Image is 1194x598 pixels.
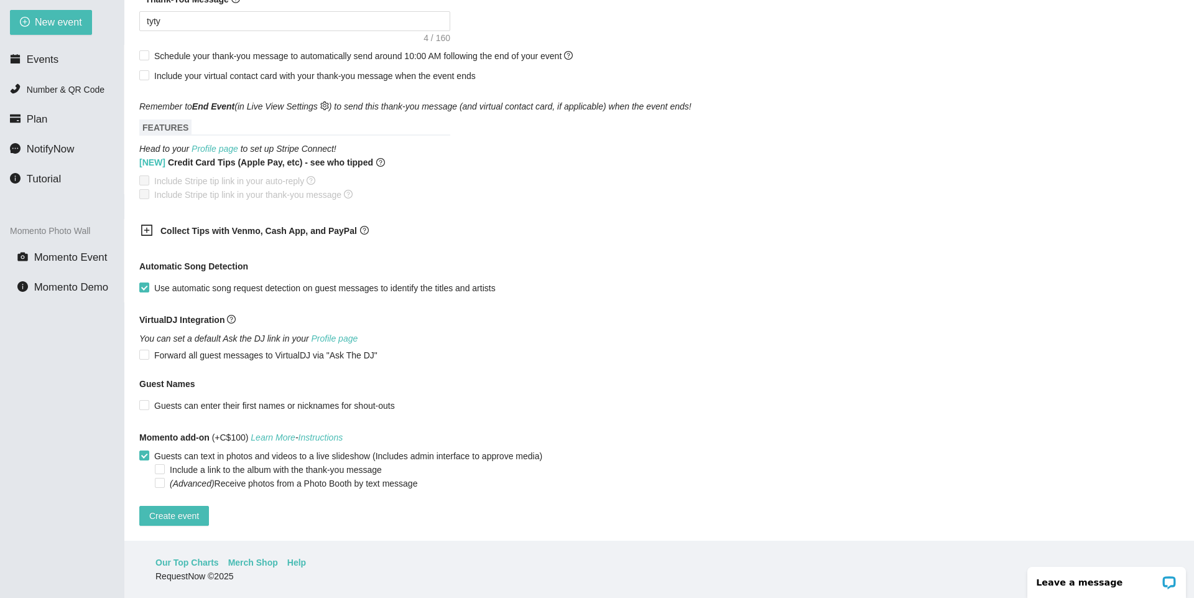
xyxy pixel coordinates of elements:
span: New event [35,14,82,30]
span: [NEW] [139,157,165,167]
span: info-circle [10,173,21,184]
b: Automatic Song Detection [139,259,248,273]
span: info-circle [17,281,28,292]
span: Momento Event [34,251,108,263]
span: Momento Demo [34,281,108,293]
span: question-circle [227,315,236,324]
span: Include Stripe tip link in your thank-you message [149,188,358,202]
b: VirtualDJ Integration [139,315,224,325]
span: plus-square [141,224,153,236]
i: Head to your to set up Stripe Connect! [139,144,336,154]
span: Plan [27,113,48,125]
span: Use automatic song request detection on guest messages to identify the titles and artists [149,281,501,295]
span: question-circle [307,176,315,185]
button: Create event [139,506,209,526]
iframe: LiveChat chat widget [1019,559,1194,598]
span: question-circle [376,156,385,169]
span: Receive photos from a Photo Booth by text message [165,477,422,490]
span: Create event [149,509,199,523]
span: Schedule your thank-you message to automatically send around 10:00 AM following the end of your e... [154,51,573,61]
span: Events [27,54,58,65]
span: Number & QR Code [27,85,104,95]
i: Remember to (in Live View Settings ) to send this thank-you message (and virtual contact card, if... [139,101,692,111]
textarea: tyty [139,11,450,31]
a: Merch Shop [228,556,278,569]
span: question-circle [360,226,369,235]
a: Profile page [192,144,238,154]
b: Guest Names [139,379,195,389]
span: Include your virtual contact card with your thank-you message when the event ends [154,71,476,81]
span: camera [17,251,28,262]
span: calendar [10,54,21,64]
span: Include a link to the album with the thank-you message [165,463,387,477]
b: End Event [192,101,234,111]
span: Tutorial [27,173,61,185]
a: Our Top Charts [155,556,219,569]
a: Learn More [251,432,295,442]
b: Credit Card Tips (Apple Pay, etc) - see who tipped [139,156,373,169]
span: Include Stripe tip link in your auto-reply [149,174,320,188]
span: plus-circle [20,17,30,29]
span: Guests can enter their first names or nicknames for shout-outs [149,399,400,413]
span: message [10,143,21,154]
i: - [251,432,343,442]
span: NotifyNow [27,143,74,155]
div: Collect Tips with Venmo, Cash App, and PayPalquestion-circle [131,217,442,247]
span: phone [10,83,21,94]
a: Instructions [298,432,343,442]
div: RequestNow © 2025 [155,569,1160,583]
span: Forward all guest messages to VirtualDJ via "Ask The DJ" [149,348,382,362]
a: Help [287,556,306,569]
a: Profile page [312,334,358,343]
i: (Advanced) [170,479,215,488]
b: Collect Tips with Venmo, Cash App, and PayPal [160,226,357,236]
span: credit-card [10,113,21,124]
span: question-circle [564,51,573,60]
i: You can set a default Ask the DJ link in your [139,334,358,343]
span: FEATURES [139,119,192,136]
span: (+C$100) [139,431,343,444]
span: question-circle [344,190,353,199]
b: Momento add-on [139,432,210,442]
button: plus-circleNew event [10,10,92,35]
span: Guests can text in photos and videos to a live slideshow (Includes admin interface to approve media) [149,449,547,463]
span: setting [320,101,329,110]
